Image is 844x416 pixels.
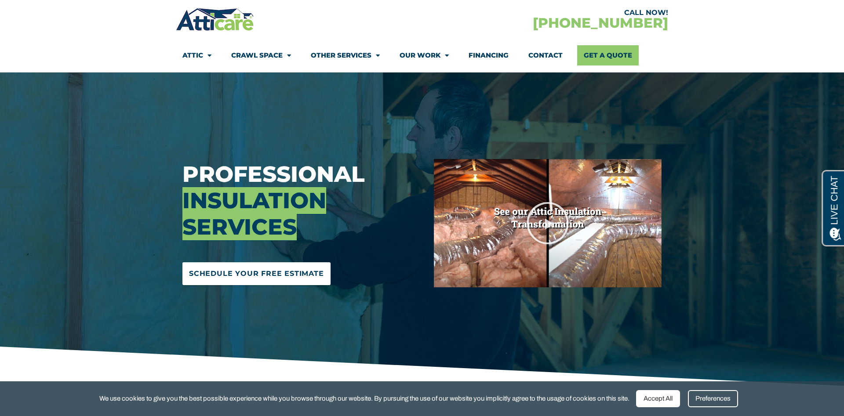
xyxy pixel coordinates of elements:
[189,267,324,281] span: Schedule Your Free Estimate
[528,45,563,65] a: Contact
[99,393,629,404] span: We use cookies to give you the best possible experience while you browse through our website. By ...
[22,7,71,18] span: Opens a chat window
[422,9,668,16] div: CALL NOW!
[182,187,326,240] span: Insulation Services
[577,45,639,65] a: Get A Quote
[636,390,680,407] div: Accept All
[688,390,738,407] div: Preferences
[231,45,291,65] a: Crawl Space
[311,45,380,65] a: Other Services
[4,324,188,390] iframe: Chat Invitation
[182,161,421,240] h3: Professional
[469,45,509,65] a: Financing
[526,201,570,245] div: Play Video
[182,262,331,285] a: Schedule Your Free Estimate
[182,45,211,65] a: Attic
[400,45,449,65] a: Our Work
[182,45,662,65] nav: Menu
